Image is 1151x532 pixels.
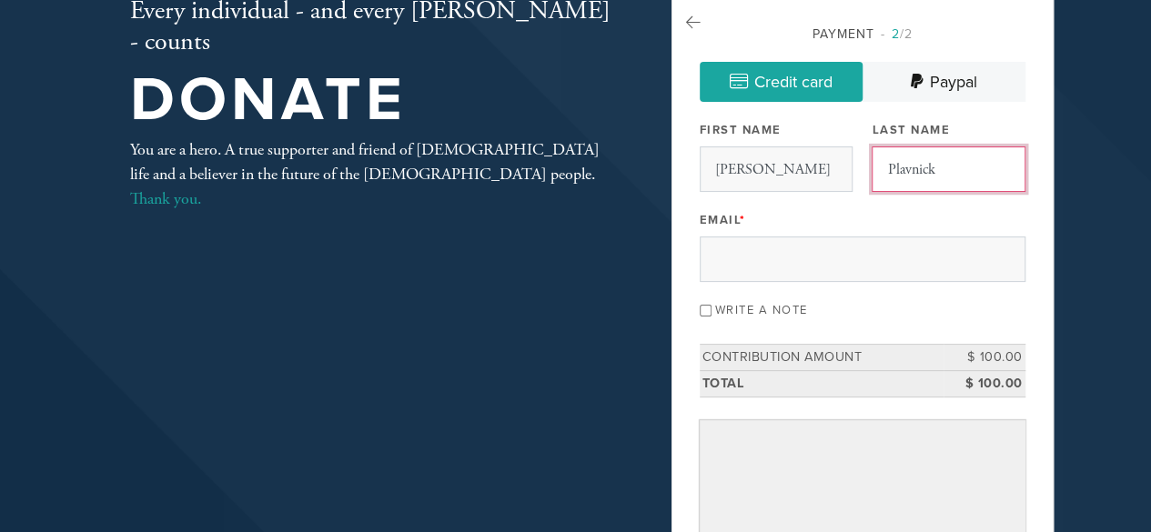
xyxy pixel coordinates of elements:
[700,62,863,102] a: Credit card
[700,25,1025,44] div: Payment
[863,62,1025,102] a: Paypal
[740,213,746,227] span: This field is required.
[944,345,1025,371] td: $ 100.00
[892,26,900,42] span: 2
[715,303,808,317] label: Write a note
[700,122,782,138] label: First Name
[700,345,944,371] td: Contribution Amount
[130,188,201,209] a: Thank you.
[700,370,944,396] td: Total
[130,71,612,130] h1: Donate
[944,370,1025,396] td: $ 100.00
[130,137,612,211] div: You are a hero. A true supporter and friend of [DEMOGRAPHIC_DATA] life and a believer in the futu...
[872,122,950,138] label: Last Name
[881,26,913,42] span: /2
[700,212,746,228] label: Email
